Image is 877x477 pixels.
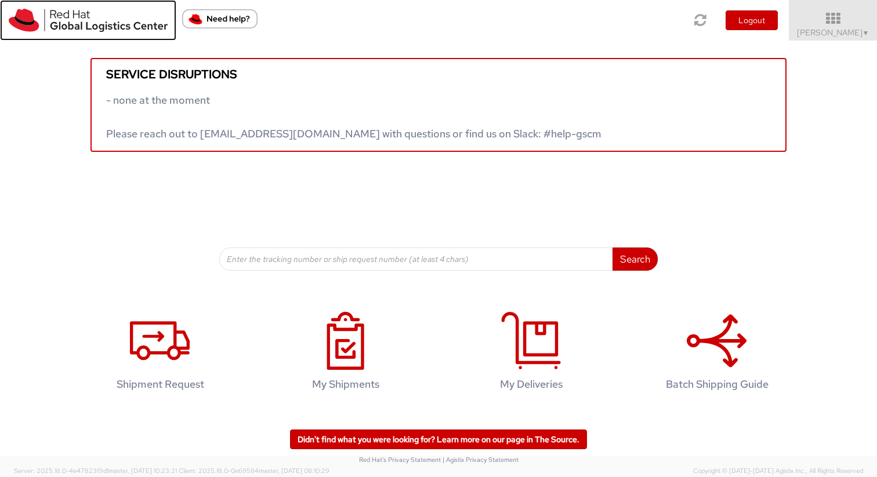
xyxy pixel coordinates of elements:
button: Logout [726,10,778,30]
h4: Shipment Request [85,378,235,390]
span: [PERSON_NAME] [797,27,869,38]
span: ▼ [862,28,869,38]
a: | Agistix Privacy Statement [443,456,519,464]
span: Server: 2025.18.0-4e47823f9d1 [14,467,177,475]
h4: My Shipments [271,378,421,390]
a: Service disruptions - none at the moment Please reach out to [EMAIL_ADDRESS][DOMAIN_NAME] with qu... [90,58,787,152]
a: Batch Shipping Guide [630,300,804,408]
span: - none at the moment Please reach out to [EMAIL_ADDRESS][DOMAIN_NAME] with questions or find us o... [106,93,601,140]
span: Client: 2025.18.0-0e69584 [179,467,329,475]
button: Search [613,247,658,271]
a: Shipment Request [73,300,247,408]
a: Didn't find what you were looking for? Learn more on our page in The Source. [290,429,587,449]
span: Copyright © [DATE]-[DATE] Agistix Inc., All Rights Reserved [693,467,863,476]
h5: Service disruptions [106,68,771,81]
img: rh-logistics-00dfa346123c4ec078e1.svg [9,9,168,32]
span: master, [DATE] 08:10:29 [259,467,329,475]
h4: My Deliveries [456,378,606,390]
a: Red Hat's Privacy Statement [359,456,441,464]
a: My Deliveries [444,300,618,408]
button: Need help? [182,9,258,28]
a: My Shipments [259,300,433,408]
input: Enter the tracking number or ship request number (at least 4 chars) [219,247,613,271]
h4: Batch Shipping Guide [642,378,792,390]
span: master, [DATE] 10:23:21 [108,467,177,475]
